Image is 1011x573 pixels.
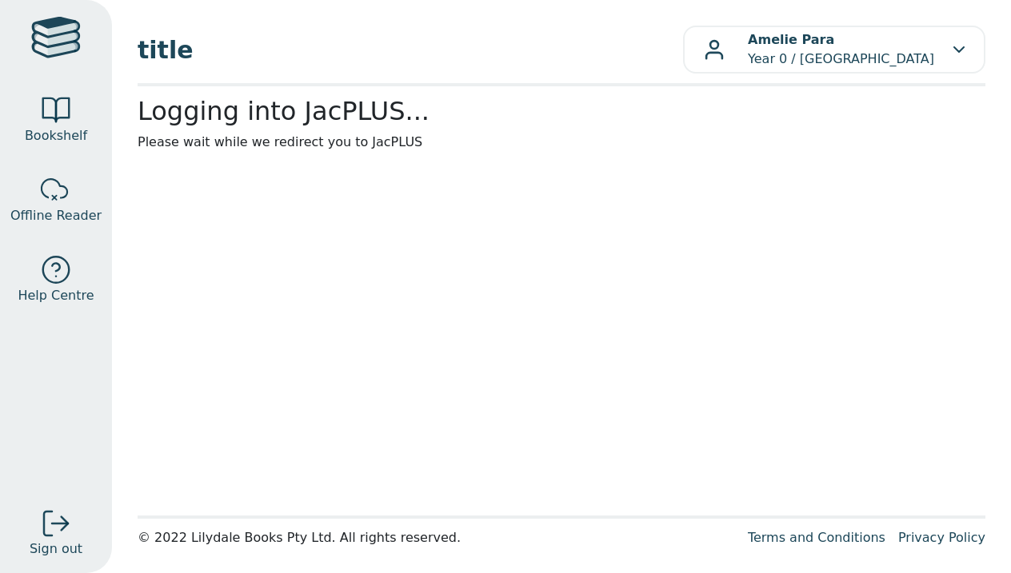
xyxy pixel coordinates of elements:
span: title [138,32,683,68]
div: © 2022 Lilydale Books Pty Ltd. All rights reserved. [138,528,735,547]
span: Offline Reader [10,206,102,225]
p: Please wait while we redirect you to JacPLUS [138,133,985,152]
span: Help Centre [18,286,94,305]
a: Privacy Policy [898,530,985,545]
b: Amelie Para [748,32,834,47]
h2: Logging into JacPLUS... [138,96,985,126]
button: Amelie ParaYear 0 / [GEOGRAPHIC_DATA] [683,26,985,74]
span: Bookshelf [25,126,87,145]
p: Year 0 / [GEOGRAPHIC_DATA] [748,30,934,69]
span: Sign out [30,539,82,559]
a: Terms and Conditions [748,530,885,545]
